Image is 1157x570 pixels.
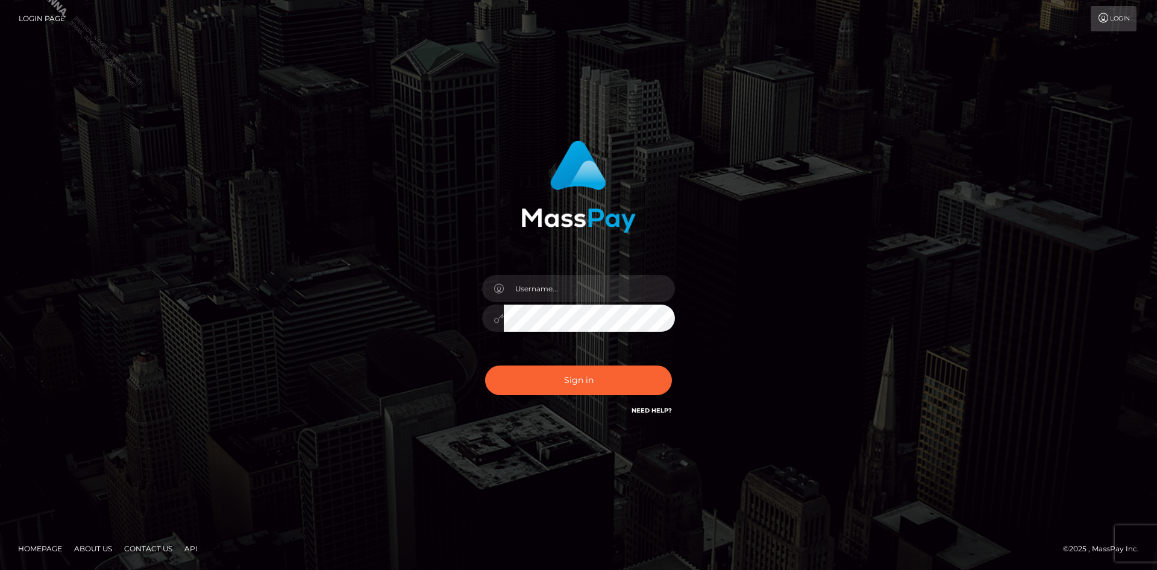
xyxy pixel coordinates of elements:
[504,275,675,302] input: Username...
[1063,542,1148,556] div: © 2025 , MassPay Inc.
[119,539,177,558] a: Contact Us
[1091,6,1137,31] a: Login
[632,407,672,414] a: Need Help?
[19,6,65,31] a: Login Page
[13,539,67,558] a: Homepage
[180,539,202,558] a: API
[69,539,117,558] a: About Us
[521,141,636,233] img: MassPay Login
[485,366,672,395] button: Sign in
